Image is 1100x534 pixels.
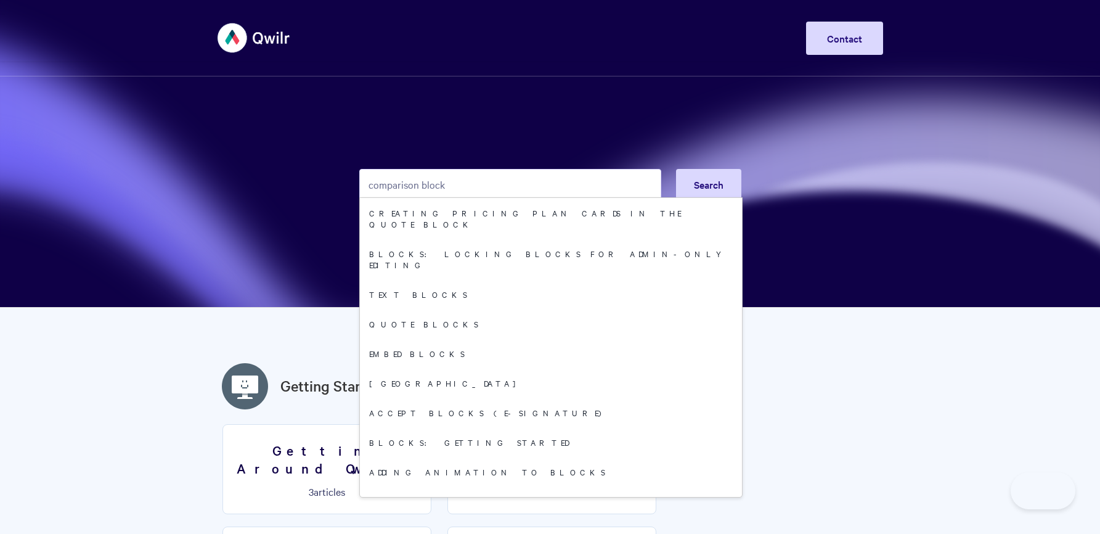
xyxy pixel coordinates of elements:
[230,486,423,497] p: articles
[694,178,723,191] span: Search
[360,398,742,427] a: Accept Blocks (E-Signature)
[1011,472,1075,509] iframe: Toggle Customer Support
[360,279,742,309] a: Text Blocks
[280,375,382,397] a: Getting Started
[309,485,314,498] span: 3
[360,309,742,339] a: Quote Blocks
[360,368,742,398] a: [GEOGRAPHIC_DATA]
[360,198,742,239] a: Creating pricing plan cards in the Quote Block
[222,424,431,514] a: Getting Around Qwilr 3articles
[230,442,423,477] h3: Getting Around Qwilr
[806,22,883,55] a: Contact
[218,15,291,61] img: Qwilr Help Center
[360,487,742,516] a: Adding styling to blocks
[360,427,742,457] a: Blocks: Getting Started
[676,169,741,200] button: Search
[360,339,742,368] a: Embed Blocks
[360,239,742,279] a: Blocks: Locking Blocks for Admin-only Editing
[360,457,742,487] a: Adding animation to blocks
[359,169,661,200] input: Search the knowledge base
